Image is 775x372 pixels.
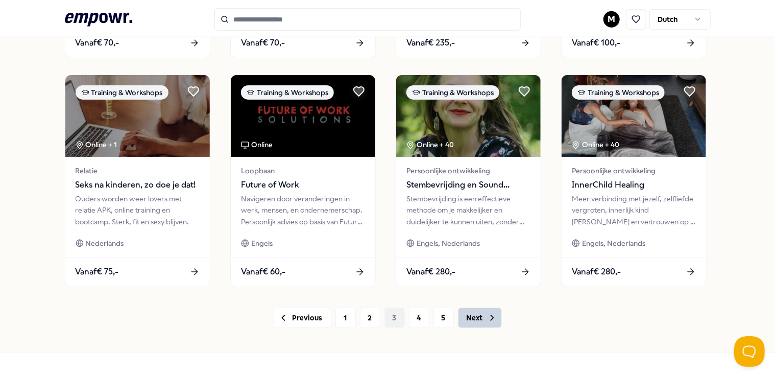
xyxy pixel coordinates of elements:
[241,36,285,50] span: Vanaf € 70,-
[406,265,455,278] span: Vanaf € 280,-
[409,308,429,328] button: 4
[65,75,210,287] a: package imageTraining & WorkshopsOnline + 1RelatieSeks na kinderen, zo doe je dat!Ouders worden w...
[458,308,502,328] button: Next
[231,75,375,157] img: package image
[572,85,665,100] div: Training & Workshops
[406,165,530,176] span: Persoonlijke ontwikkeling
[582,238,645,249] span: Engels, Nederlands
[241,193,365,227] div: Navigeren door veranderingen in werk, mensen, en ondernemerschap. Persoonlijk advies op basis van...
[417,238,480,249] span: Engels, Nederlands
[406,193,530,227] div: Stembevrijding is een effectieve methode om je makkelijker en duidelijker te kunnen uiten, zonder...
[572,265,621,278] span: Vanaf € 280,-
[76,265,119,278] span: Vanaf € 75,-
[65,75,210,157] img: package image
[572,36,620,50] span: Vanaf € 100,-
[572,193,696,227] div: Meer verbinding met jezelf, zelfliefde vergroten, innerlijk kind [PERSON_NAME] en vertrouwen op j...
[76,36,119,50] span: Vanaf € 70,-
[572,165,696,176] span: Persoonlijke ontwikkeling
[230,75,376,287] a: package imageTraining & WorkshopsOnlineLoopbaanFuture of WorkNavigeren door veranderingen in werk...
[86,238,124,249] span: Nederlands
[76,193,200,227] div: Ouders worden weer lovers met relatie APK, online training en bootcamp. Sterk, fit en sexy blijven.
[406,178,530,192] span: Stembevrijding en Sound Healing
[561,75,707,287] a: package imageTraining & WorkshopsOnline + 40Persoonlijke ontwikkelingInnerChild HealingMeer verbi...
[433,308,454,328] button: 5
[76,165,200,176] span: Relatie
[406,36,455,50] span: Vanaf € 235,-
[572,139,619,150] div: Online + 40
[335,308,356,328] button: 1
[76,85,168,100] div: Training & Workshops
[241,178,365,192] span: Future of Work
[406,139,454,150] div: Online + 40
[572,178,696,192] span: InnerChild Healing
[406,85,499,100] div: Training & Workshops
[241,165,365,176] span: Loopbaan
[76,139,117,150] div: Online + 1
[396,75,541,287] a: package imageTraining & WorkshopsOnline + 40Persoonlijke ontwikkelingStembevrijding en Sound Heal...
[274,308,331,328] button: Previous
[396,75,541,157] img: package image
[241,85,334,100] div: Training & Workshops
[241,139,273,150] div: Online
[734,336,765,367] iframe: Help Scout Beacon - Open
[241,265,285,278] span: Vanaf € 60,-
[562,75,706,157] img: package image
[360,308,380,328] button: 2
[603,11,620,28] button: M
[76,178,200,192] span: Seks na kinderen, zo doe je dat!
[251,238,273,249] span: Engels
[214,8,521,31] input: Search for products, categories or subcategories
